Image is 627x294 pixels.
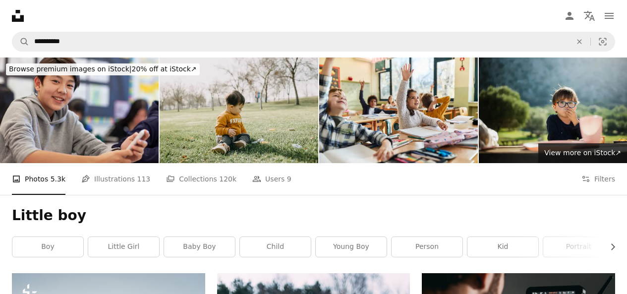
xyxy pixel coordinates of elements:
h1: Little boy [12,207,615,225]
a: child [240,237,311,257]
span: 120k [219,174,236,184]
button: Clear [569,32,590,51]
div: 20% off at iStock ↗ [6,63,200,75]
a: Home — Unsplash [12,10,24,22]
button: Menu [599,6,619,26]
a: kid [467,237,538,257]
a: Collections 120k [166,163,236,195]
button: Search Unsplash [12,32,29,51]
button: Visual search [591,32,615,51]
span: View more on iStock ↗ [544,149,621,157]
a: little girl [88,237,159,257]
a: baby boy [164,237,235,257]
a: Illustrations 113 [81,163,150,195]
a: Users 9 [252,163,291,195]
span: 9 [287,174,291,184]
a: person [392,237,462,257]
a: Log in / Sign up [560,6,579,26]
a: portrait [543,237,614,257]
span: 113 [137,174,151,184]
button: scroll list to the right [604,237,615,257]
button: Filters [581,163,615,195]
img: Full Length Of A Boy Sitting On Field [160,58,318,163]
a: View more on iStock↗ [538,143,627,163]
span: Browse premium images on iStock | [9,65,131,73]
button: Language [579,6,599,26]
img: Happy schoolgirl and her friends raising hands on a class. [319,58,478,163]
a: young boy [316,237,387,257]
form: Find visuals sitewide [12,32,615,52]
a: boy [12,237,83,257]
